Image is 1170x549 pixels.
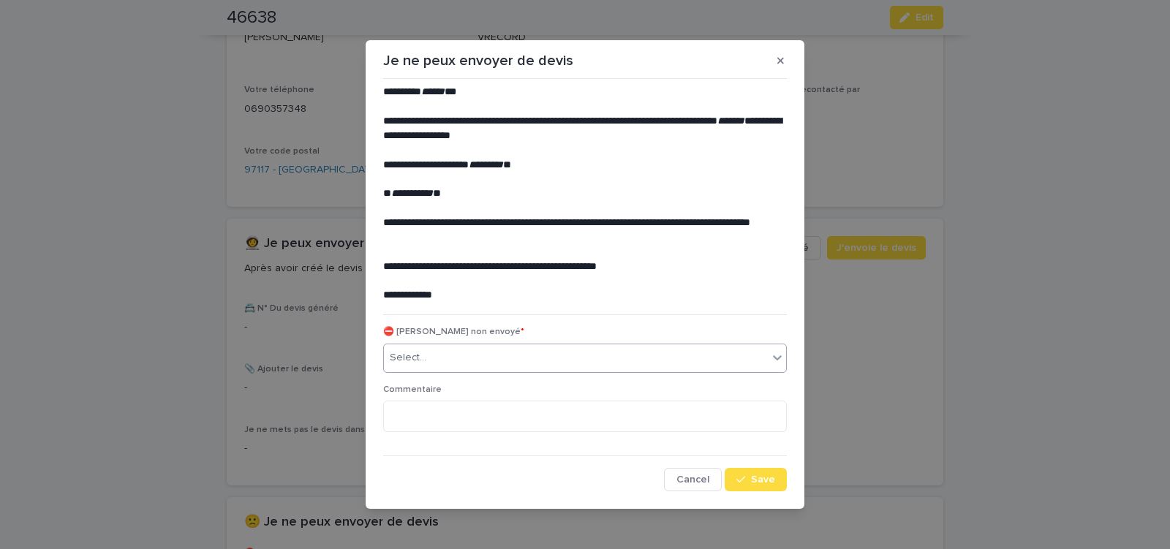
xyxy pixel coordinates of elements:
button: Save [725,468,787,491]
p: Je ne peux envoyer de devis [383,52,573,69]
span: Cancel [676,474,709,485]
button: Cancel [664,468,722,491]
span: Save [751,474,775,485]
span: Commentaire [383,385,442,394]
div: Select... [390,350,426,366]
span: ⛔ [PERSON_NAME] non envoyé [383,327,524,336]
